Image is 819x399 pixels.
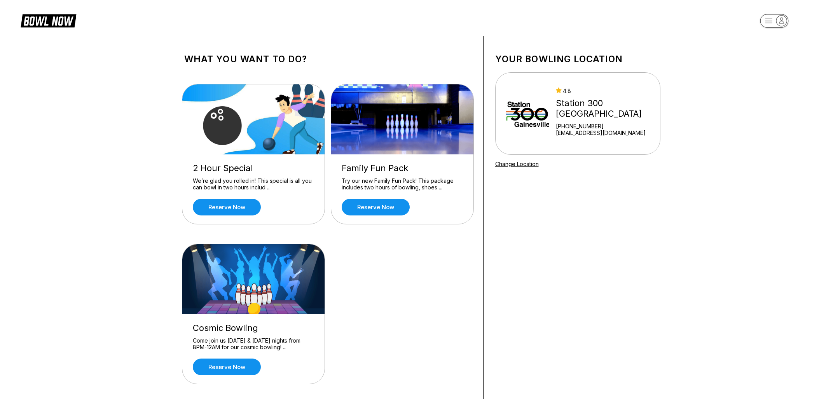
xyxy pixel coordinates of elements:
[342,199,410,215] a: Reserve now
[556,123,657,129] div: [PHONE_NUMBER]
[506,84,549,143] img: Station 300 Gainesville
[331,84,474,154] img: Family Fun Pack
[193,199,261,215] a: Reserve now
[495,161,539,167] a: Change Location
[193,177,314,191] div: We’re glad you rolled in! This special is all you can bowl in two hours includ ...
[182,84,325,154] img: 2 Hour Special
[182,244,325,314] img: Cosmic Bowling
[184,54,471,65] h1: What you want to do?
[193,323,314,333] div: Cosmic Bowling
[193,163,314,173] div: 2 Hour Special
[556,87,657,94] div: 4.8
[193,359,261,375] a: Reserve now
[342,163,463,173] div: Family Fun Pack
[556,98,657,119] div: Station 300 [GEOGRAPHIC_DATA]
[556,129,657,136] a: [EMAIL_ADDRESS][DOMAIN_NAME]
[342,177,463,191] div: Try our new Family Fun Pack! This package includes two hours of bowling, shoes ...
[193,337,314,351] div: Come join us [DATE] & [DATE] nights from 8PM-12AM for our cosmic bowling! ...
[495,54,660,65] h1: Your bowling location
